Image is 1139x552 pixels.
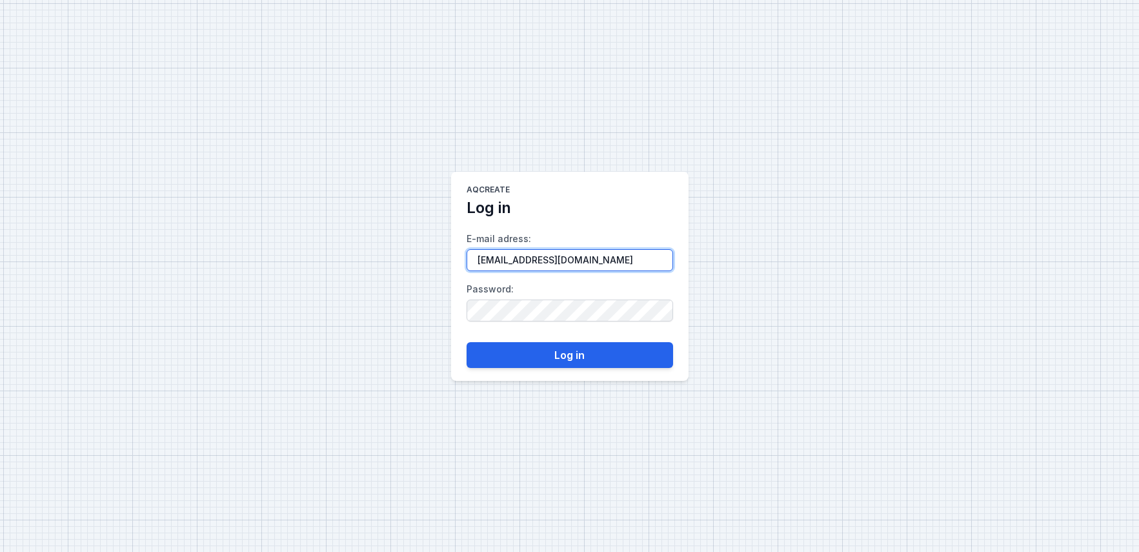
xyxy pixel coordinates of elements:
[467,229,673,271] label: E-mail adress :
[467,300,673,322] input: Password:
[467,185,510,198] h1: AQcreate
[467,249,673,271] input: E-mail adress:
[467,342,673,368] button: Log in
[467,279,673,322] label: Password :
[467,198,511,218] h2: Log in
